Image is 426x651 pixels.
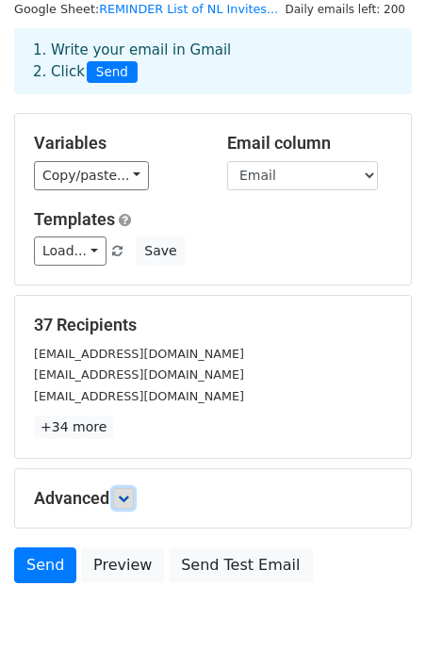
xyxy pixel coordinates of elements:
[99,2,278,16] a: REMINDER List of NL Invites...
[87,61,138,84] span: Send
[34,415,113,439] a: +34 more
[34,347,244,361] small: [EMAIL_ADDRESS][DOMAIN_NAME]
[19,40,407,83] div: 1. Write your email in Gmail 2. Click
[169,547,312,583] a: Send Test Email
[34,367,244,382] small: [EMAIL_ADDRESS][DOMAIN_NAME]
[332,561,426,651] iframe: Chat Widget
[34,315,392,335] h5: 37 Recipients
[34,488,392,509] h5: Advanced
[34,389,244,403] small: [EMAIL_ADDRESS][DOMAIN_NAME]
[81,547,164,583] a: Preview
[34,236,106,266] a: Load...
[14,547,76,583] a: Send
[14,2,278,16] small: Google Sheet:
[34,209,115,229] a: Templates
[34,161,149,190] a: Copy/paste...
[227,133,392,154] h5: Email column
[34,133,199,154] h5: Variables
[278,2,412,16] a: Daily emails left: 200
[136,236,185,266] button: Save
